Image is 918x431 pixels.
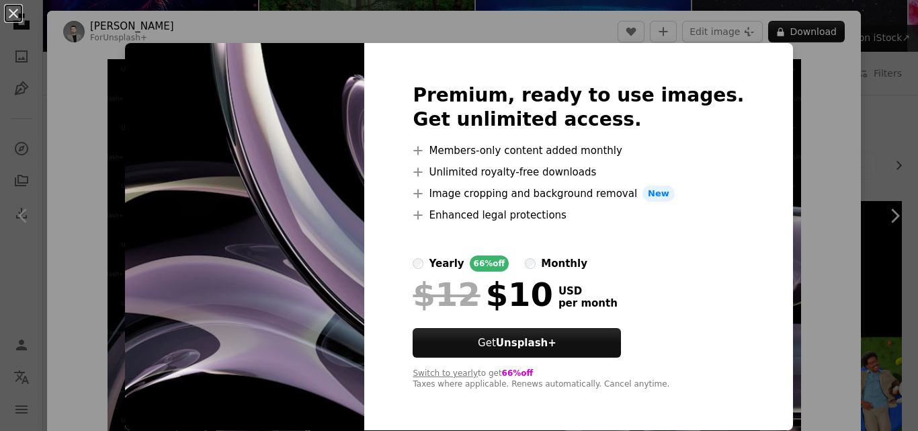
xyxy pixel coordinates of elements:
div: 66% off [470,256,509,272]
strong: Unsplash+ [496,337,556,349]
div: monthly [541,256,587,272]
li: Enhanced legal protections [413,207,744,223]
div: to get Taxes where applicable. Renews automatically. Cancel anytime. [413,368,744,390]
input: yearly66%off [413,258,423,269]
li: Members-only content added monthly [413,143,744,159]
h2: Premium, ready to use images. Get unlimited access. [413,83,744,132]
span: 66% off [502,368,534,378]
div: $10 [413,277,552,312]
button: Switch to yearly [413,368,478,379]
input: monthly [525,258,536,269]
div: yearly [429,256,464,272]
img: premium_photo-1670652222544-18de4c8a4f6f [125,43,364,430]
span: USD [558,285,618,297]
span: New [642,186,675,202]
li: Unlimited royalty-free downloads [413,164,744,180]
li: Image cropping and background removal [413,186,744,202]
button: GetUnsplash+ [413,328,621,358]
span: $12 [413,277,480,312]
span: per month [558,297,618,309]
